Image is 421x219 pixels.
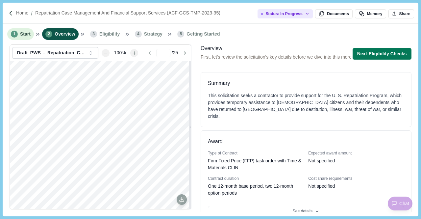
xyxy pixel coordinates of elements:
span: Strategy [144,31,162,38]
span: Start [20,31,31,38]
button: See details [208,206,404,217]
span: Performance Work Statement [73,146,124,150]
button: Zoom in [130,49,138,57]
button: Zoom out [102,49,110,57]
button: Go to previous page [144,49,156,57]
img: Forward slash icon [8,10,14,16]
div: Firm Fixed Price (FFP) task order with Time & Materials CLIN [208,157,304,171]
h3: Award [208,138,222,146]
a: Repatriation Case Management and Financial Support Services (ACF-GCS-TMP-2023-35) [35,10,220,16]
button: Chat [388,197,412,210]
span: PERFORMANCE WORK STATEMENT [63,111,134,115]
span: [DATE] [87,164,99,168]
div: Expected award amount [308,151,404,156]
span: 3 [90,31,97,38]
div: Type of Contract [208,151,304,156]
div: 100% [111,49,129,56]
span: 4 [135,31,142,38]
div: Not specified [308,157,335,164]
span: Repatriation Case Management and Financial [44,155,122,159]
button: Next:Eligibility Checks [353,48,411,60]
div: This solicitation seeks a contractor to provide support for the U. S. Repatriation Program, which... [208,92,404,120]
div: Not specified [308,183,335,190]
span: Office of Human Services Emergency Preparedness and Response [42,128,154,132]
span: 1 [11,31,18,38]
span: First, let's review the solicitation's key details before we dive into this more [201,54,352,61]
div: Overview [201,44,352,53]
span: Getting Started [186,31,220,38]
span: / 25 [172,49,178,56]
span: 5 [107,164,110,168]
span: Support [123,155,137,159]
div: Contract duration [208,176,304,182]
a: Home [16,10,28,16]
button: Go to next page [179,49,191,57]
div: Cost share requirements [308,176,404,182]
span: 2 [45,31,52,38]
span: U.S. Repatriation Program [75,137,121,141]
span: Administration for Children and Families [63,119,134,123]
div: One 12-month base period, two 12-month option periods [208,183,304,197]
div: Summary [208,79,404,88]
img: Forward slash icon [28,10,35,16]
span: Overview [55,31,75,38]
div: Draft_PWS_-_Repatriation_Case_Management_and_Financial_Services_5_16_25_Draft_26118977.pdf [17,50,86,56]
span: Chat [399,200,409,207]
span: , 202 [99,164,107,168]
span: Services [138,155,152,159]
span: Eligibility [99,31,120,38]
button: Draft_PWS_-_Repatriation_Case_Management_and_Financial_Services_5_16_25_Draft_26118977.pdf [12,47,98,59]
span: 5 [177,31,184,38]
